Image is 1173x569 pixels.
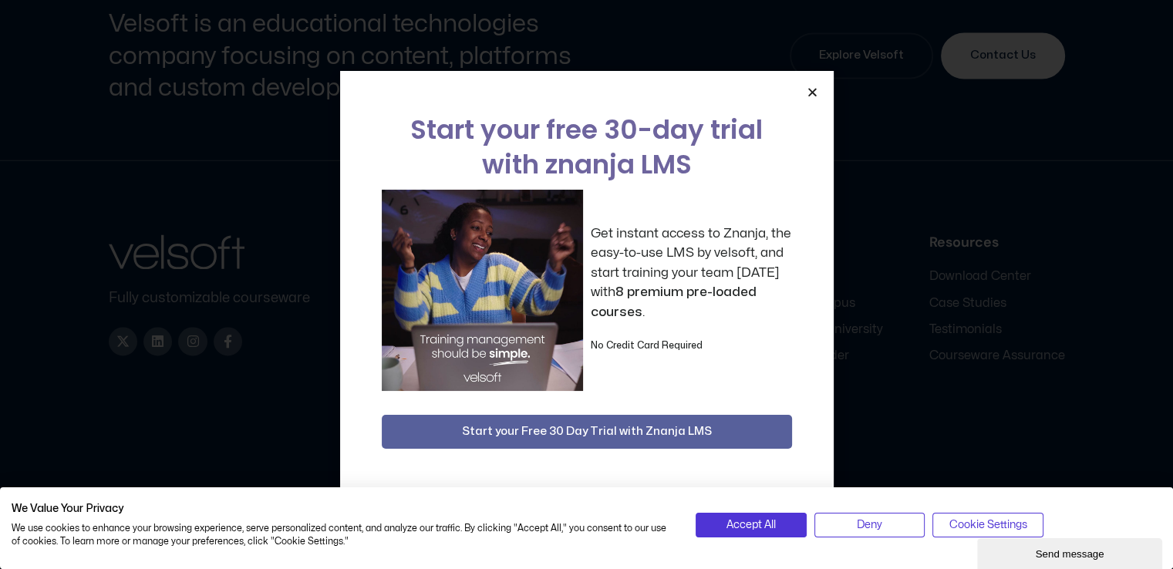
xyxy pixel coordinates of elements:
[696,513,806,537] button: Accept all cookies
[12,502,672,516] h2: We Value Your Privacy
[591,224,792,322] p: Get instant access to Znanja, the easy-to-use LMS by velsoft, and start training your team [DATE]...
[591,285,757,318] strong: 8 premium pre-loaded courses
[591,341,703,350] strong: No Credit Card Required
[12,522,672,548] p: We use cookies to enhance your browsing experience, serve personalized content, and analyze our t...
[814,513,925,537] button: Deny all cookies
[382,415,792,449] button: Start your Free 30 Day Trial with Znanja LMS
[462,423,712,441] span: Start your Free 30 Day Trial with Znanja LMS
[726,517,776,534] span: Accept All
[977,535,1165,569] iframe: chat widget
[932,513,1043,537] button: Adjust cookie preferences
[857,517,882,534] span: Deny
[382,190,583,391] img: a woman sitting at her laptop dancing
[807,86,818,98] a: Close
[382,113,792,182] h2: Start your free 30-day trial with znanja LMS
[949,517,1026,534] span: Cookie Settings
